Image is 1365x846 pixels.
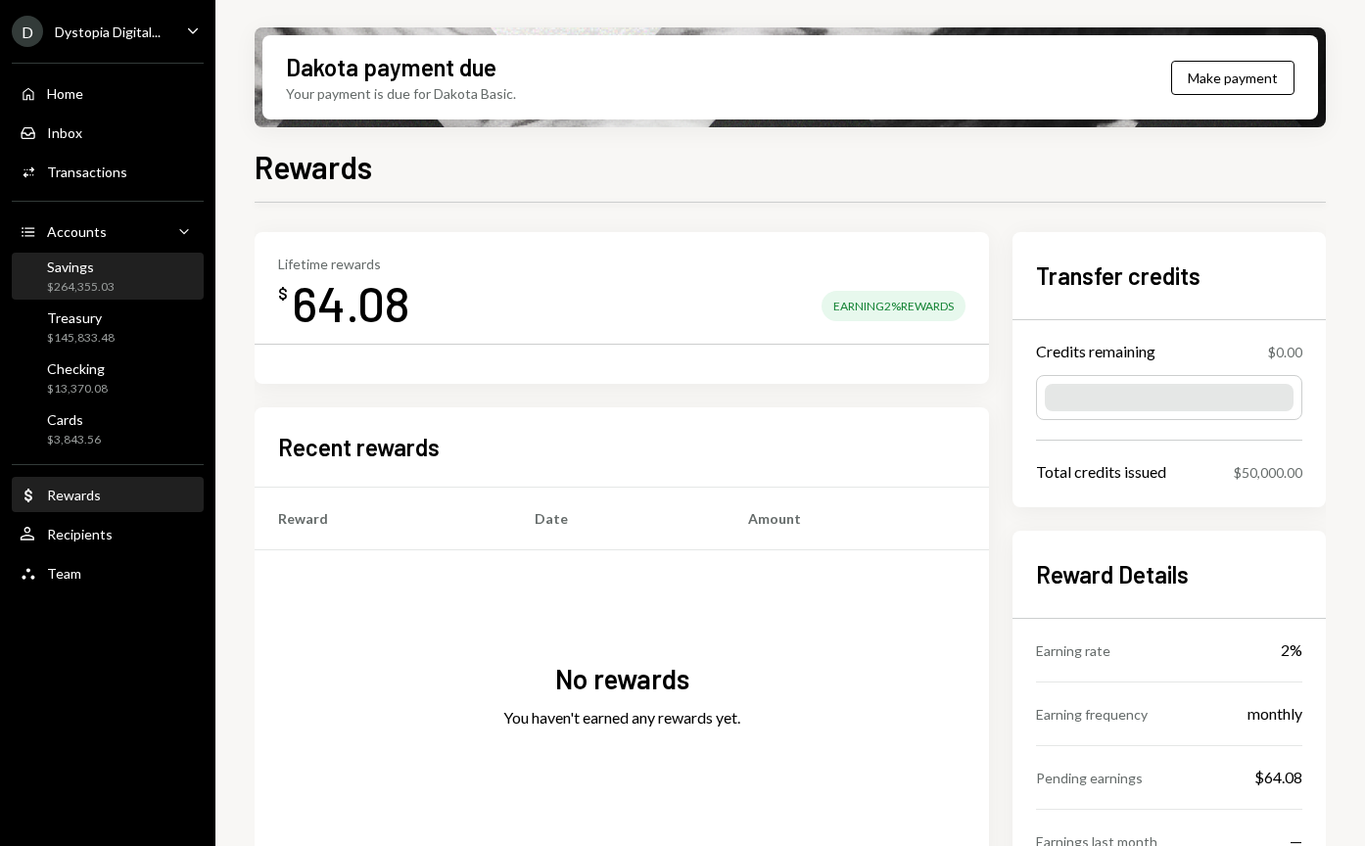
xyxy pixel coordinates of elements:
[1234,462,1302,483] div: $50,000.00
[278,256,410,272] div: Lifetime rewards
[1036,704,1148,725] div: Earning frequency
[47,124,82,141] div: Inbox
[47,565,81,582] div: Team
[47,487,101,503] div: Rewards
[47,526,113,542] div: Recipients
[255,487,511,549] th: Reward
[286,51,496,83] div: Dakota payment due
[1036,558,1302,590] h2: Reward Details
[47,258,115,275] div: Savings
[12,516,204,551] a: Recipients
[725,487,989,549] th: Amount
[286,83,516,104] div: Your payment is due for Dakota Basic.
[47,330,115,347] div: $145,833.48
[1036,460,1166,484] div: Total credits issued
[12,477,204,512] a: Rewards
[1036,640,1110,661] div: Earning rate
[278,431,440,463] h2: Recent rewards
[1036,768,1143,788] div: Pending earnings
[511,487,724,549] th: Date
[278,284,288,304] div: $
[47,223,107,240] div: Accounts
[503,706,740,729] div: You haven't earned any rewards yet.
[1171,61,1294,95] button: Make payment
[1281,638,1302,662] div: 2%
[1268,342,1302,362] div: $0.00
[47,360,108,377] div: Checking
[47,85,83,102] div: Home
[12,555,204,590] a: Team
[12,304,204,351] a: Treasury$145,833.48
[12,253,204,300] a: Savings$264,355.03
[47,381,108,398] div: $13,370.08
[12,115,204,150] a: Inbox
[12,213,204,249] a: Accounts
[47,432,101,448] div: $3,843.56
[12,405,204,452] a: Cards$3,843.56
[1036,259,1302,292] h2: Transfer credits
[292,272,410,334] div: 64.08
[12,16,43,47] div: D
[47,309,115,326] div: Treasury
[1254,766,1302,789] div: $64.08
[12,354,204,401] a: Checking$13,370.08
[12,154,204,189] a: Transactions
[47,279,115,296] div: $264,355.03
[255,147,372,186] h1: Rewards
[55,23,161,40] div: Dystopia Digital...
[1036,340,1155,363] div: Credits remaining
[47,411,101,428] div: Cards
[12,75,204,111] a: Home
[47,164,127,180] div: Transactions
[822,291,965,321] div: Earning 2% Rewards
[555,660,689,698] div: No rewards
[1247,702,1302,726] div: monthly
